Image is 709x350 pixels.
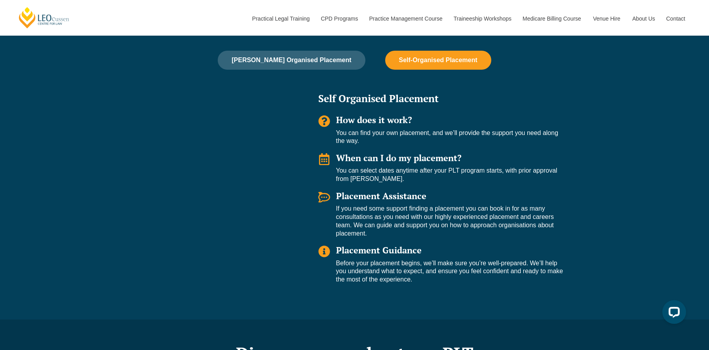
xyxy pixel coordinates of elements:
a: Practice Management Course [363,2,448,36]
a: CPD Programs [315,2,363,36]
p: Before your placement begins, we’ll make sure you’re well-prepared. We’ll help you understand wha... [336,259,568,284]
p: You can find your own placement, and we’ll provide the support you need along the way. [336,129,568,146]
span: [PERSON_NAME] Organised Placement [232,57,351,64]
a: Traineeship Workshops [448,2,517,36]
span: When can I do my placement? [336,152,462,164]
a: About Us [626,2,660,36]
span: Placement Assistance [336,190,426,202]
p: If you need some support finding a placement you can book in for as many consultations as you nee... [336,205,568,238]
p: You can select dates anytime after your PLT program starts, with prior approval from [PERSON_NAME]. [336,167,568,183]
a: Medicare Billing Course [517,2,587,36]
a: Contact [660,2,691,36]
a: Practical Legal Training [246,2,315,36]
a: [PERSON_NAME] Centre for Law [18,6,70,29]
a: Venue Hire [587,2,626,36]
iframe: LiveChat chat widget [656,297,689,330]
div: Tabs. Open items with Enter or Space, close with Escape and navigate using the Arrow keys. [129,51,580,296]
span: Self-Organised Placement [399,57,477,64]
h2: Self Organised Placement [318,93,568,103]
span: How does it work? [336,114,412,126]
span: Placement Guidance [336,244,422,256]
